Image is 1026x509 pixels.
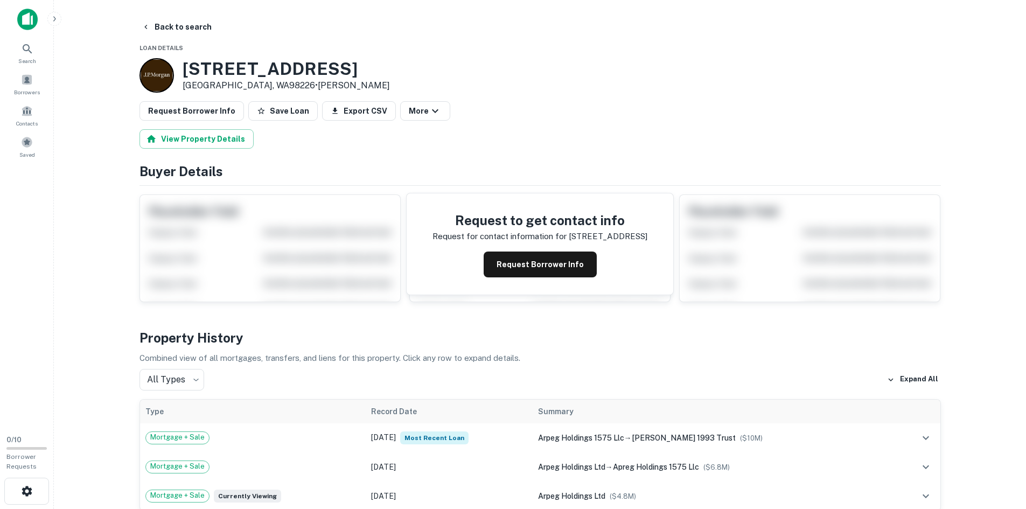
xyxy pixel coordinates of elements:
[139,369,204,391] div: All Types
[917,487,935,505] button: expand row
[740,434,763,442] span: ($ 10M )
[538,492,605,500] span: arpeg holdings ltd
[569,230,647,243] p: [STREET_ADDRESS]
[538,461,890,473] div: →
[318,80,390,90] a: [PERSON_NAME]
[366,423,533,452] td: [DATE]
[139,352,941,365] p: Combined view of all mortgages, transfers, and liens for this property. Click any row to expand d...
[3,69,51,99] a: Borrowers
[484,252,597,277] button: Request Borrower Info
[613,463,699,471] span: apreg holdings 1575 llc
[538,434,624,442] span: arpeg holdings 1575 llc
[17,9,38,30] img: capitalize-icon.png
[366,452,533,482] td: [DATE]
[183,59,390,79] h3: [STREET_ADDRESS]
[248,101,318,121] button: Save Loan
[137,17,216,37] button: Back to search
[183,79,390,92] p: [GEOGRAPHIC_DATA], WA98226 •
[400,101,450,121] button: More
[917,458,935,476] button: expand row
[3,101,51,130] a: Contacts
[972,423,1026,475] iframe: Chat Widget
[214,490,281,503] span: Currently viewing
[18,57,36,65] span: Search
[538,432,890,444] div: →
[146,490,209,501] span: Mortgage + Sale
[139,101,244,121] button: Request Borrower Info
[533,400,896,423] th: Summary
[6,453,37,470] span: Borrower Requests
[538,463,605,471] span: arpeg holdings ltd
[139,328,941,347] h4: Property History
[400,431,469,444] span: Most Recent Loan
[139,162,941,181] h4: Buyer Details
[610,492,636,500] span: ($ 4.8M )
[19,150,35,159] span: Saved
[146,461,209,472] span: Mortgage + Sale
[917,429,935,447] button: expand row
[139,129,254,149] button: View Property Details
[432,230,567,243] p: Request for contact information for
[366,400,533,423] th: Record Date
[432,211,647,230] h4: Request to get contact info
[6,436,22,444] span: 0 / 10
[322,101,396,121] button: Export CSV
[14,88,40,96] span: Borrowers
[3,38,51,67] a: Search
[884,372,941,388] button: Expand All
[139,45,183,51] span: Loan Details
[146,432,209,443] span: Mortgage + Sale
[3,132,51,161] a: Saved
[16,119,38,128] span: Contacts
[632,434,736,442] span: [PERSON_NAME] 1993 trust
[703,463,730,471] span: ($ 6.8M )
[140,400,366,423] th: Type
